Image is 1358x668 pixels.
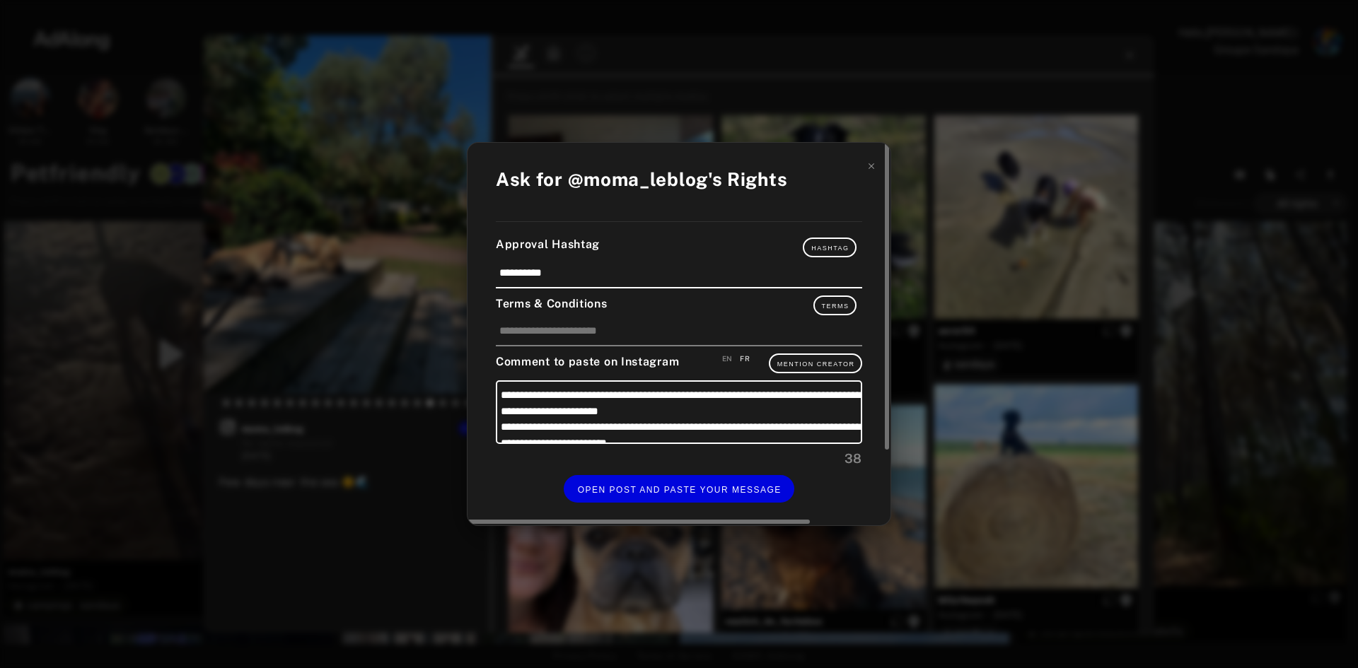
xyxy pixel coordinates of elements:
[777,361,855,368] span: Mention Creator
[769,353,862,373] button: Mention Creator
[722,353,733,364] div: Save an english version of your comment
[496,295,862,315] div: Terms & Conditions
[813,295,857,315] button: Terms
[1287,600,1358,668] iframe: Chat Widget
[822,303,849,310] span: Terms
[1287,600,1358,668] div: Widget de chat
[496,353,862,373] div: Comment to paste on Instagram
[496,449,862,468] div: 38
[803,238,857,257] button: Hashtag
[496,165,787,193] div: Ask for @moma_leblog's Rights
[811,245,849,252] span: Hashtag
[564,475,795,503] button: OPEN POST AND PASTE YOUR MESSAGE
[740,353,750,364] div: Save an french version of your comment
[578,485,782,495] span: OPEN POST AND PASTE YOUR MESSAGE
[496,236,862,257] div: Approval Hashtag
